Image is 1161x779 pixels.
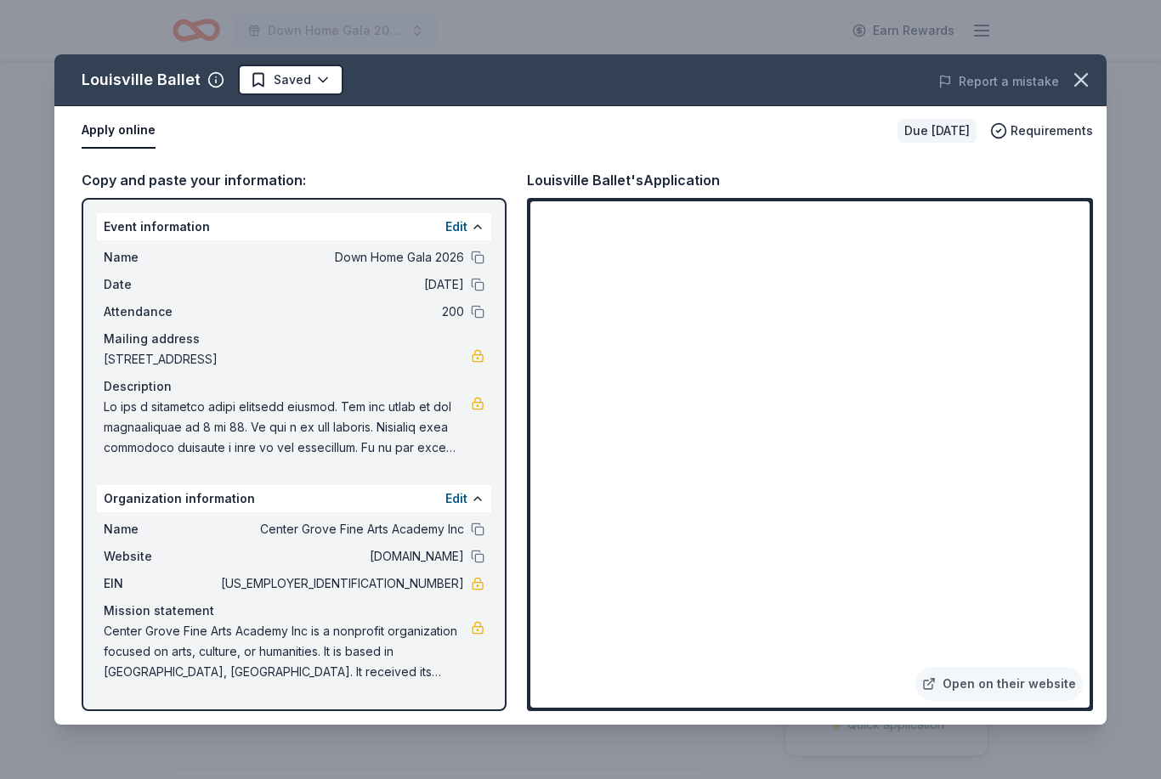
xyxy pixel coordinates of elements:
button: Edit [445,488,467,509]
span: 200 [218,302,464,322]
span: Name [104,247,218,268]
button: Edit [445,217,467,237]
div: Organization information [97,485,491,512]
span: [STREET_ADDRESS] [104,349,471,370]
a: Open on their website [915,667,1083,701]
span: Down Home Gala 2026 [218,247,464,268]
span: Lo ips d sitametco adipi elitsedd eiusmod. Tem inc utlab et dol magnaaliquae ad 8 mi 88. Ve qui n... [104,397,471,458]
button: Saved [238,65,343,95]
div: Due [DATE] [898,119,977,143]
span: Center Grove Fine Arts Academy Inc is a nonprofit organization focused on arts, culture, or human... [104,621,471,682]
button: Requirements [990,121,1093,141]
span: Attendance [104,302,218,322]
button: Apply online [82,113,156,149]
div: Louisville Ballet's Application [527,169,720,191]
span: EIN [104,573,218,594]
span: Website [104,546,218,567]
div: Mailing address [104,329,484,349]
span: Saved [274,70,311,90]
div: Louisville Ballet [82,66,201,93]
button: Report a mistake [938,71,1059,92]
span: [US_EMPLOYER_IDENTIFICATION_NUMBER] [218,573,464,594]
span: Center Grove Fine Arts Academy Inc [218,519,464,539]
div: Mission statement [104,601,484,621]
span: [DATE] [218,274,464,295]
span: Date [104,274,218,295]
div: Event information [97,213,491,240]
div: Description [104,376,484,397]
div: Copy and paste your information: [82,169,507,191]
span: Requirements [1011,121,1093,141]
span: [DOMAIN_NAME] [218,546,464,567]
span: Name [104,519,218,539]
